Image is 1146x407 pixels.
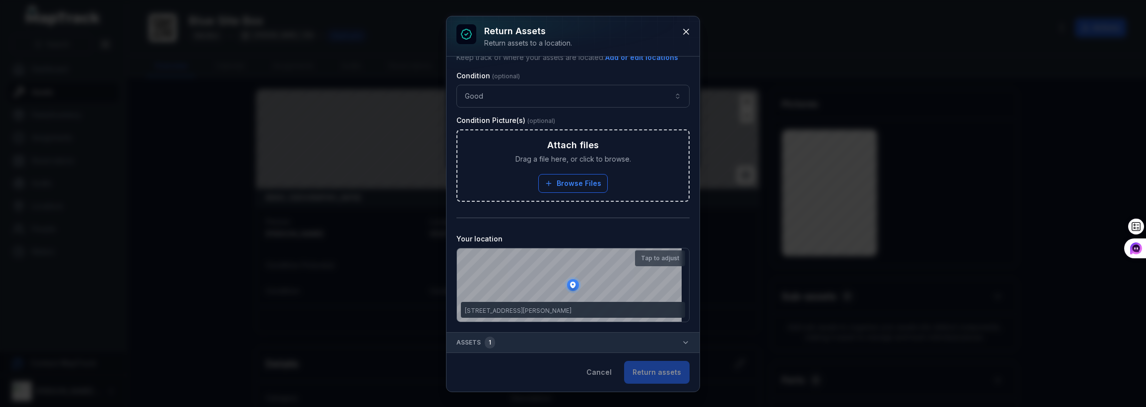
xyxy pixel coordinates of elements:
[446,333,700,352] button: Assets1
[456,52,690,63] p: Keep track of where your assets are located.
[605,52,679,63] button: Add or edit locations
[465,307,572,314] span: [STREET_ADDRESS][PERSON_NAME]
[484,38,572,48] div: Return assets to a location.
[457,248,682,322] canvas: Map
[456,234,503,244] label: Your location
[538,174,608,193] button: Browse Files
[456,116,555,125] label: Condition Picture(s)
[456,71,520,81] label: Condition
[456,85,690,108] button: Good
[641,254,679,262] strong: Tap to adjust
[456,337,495,349] span: Assets
[515,154,631,164] span: Drag a file here, or click to browse.
[547,138,599,152] h3: Attach files
[485,337,495,349] div: 1
[484,24,572,38] h3: Return assets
